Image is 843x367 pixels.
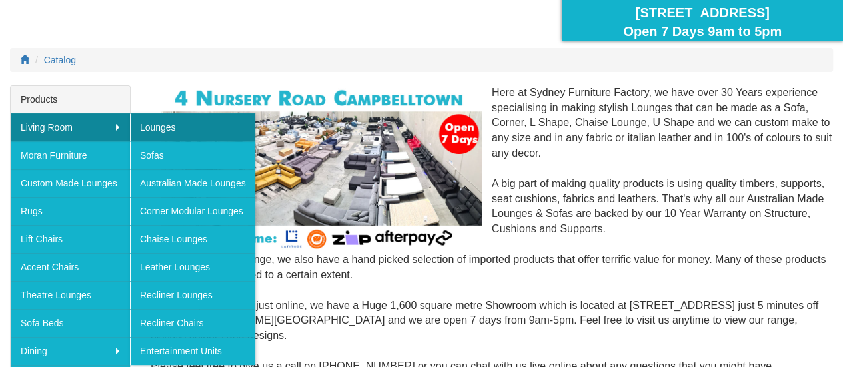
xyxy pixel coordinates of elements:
img: Corner Modular Lounges [161,85,482,252]
a: Living Room [11,113,130,141]
a: Lift Chairs [11,225,130,253]
a: Rugs [11,197,130,225]
a: Lounges [130,113,255,141]
div: Products [11,86,130,113]
a: Theatre Lounges [11,281,130,309]
a: Accent Chairs [11,253,130,281]
a: Sofa Beds [11,309,130,337]
a: Leather Lounges [130,253,255,281]
a: Entertainment Units [130,337,255,365]
a: Corner Modular Lounges [130,197,255,225]
a: Recliner Lounges [130,281,255,309]
a: Custom Made Lounges [11,169,130,197]
a: Dining [11,337,130,365]
a: Moran Furniture [11,141,130,169]
a: Australian Made Lounges [130,169,255,197]
a: Chaise Lounges [130,225,255,253]
a: Sofas [130,141,255,169]
a: Catalog [44,55,76,65]
a: Recliner Chairs [130,309,255,337]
